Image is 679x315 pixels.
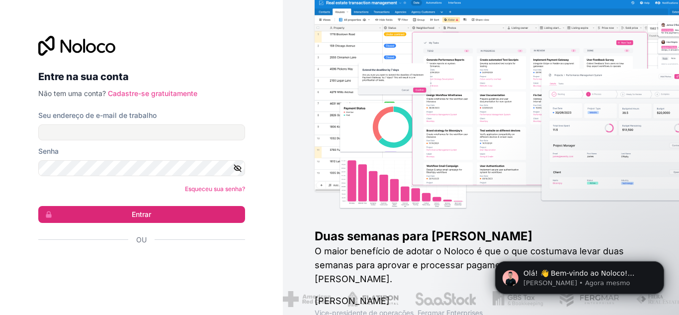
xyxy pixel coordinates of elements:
input: Senha [38,160,245,176]
font: Ou [136,235,147,244]
font: Entrar [132,210,151,218]
font: [PERSON_NAME] [315,296,390,306]
iframe: Botão "Fazer login com o Google" [33,256,242,278]
button: Entrar [38,206,245,223]
input: Endereço de email [38,124,245,140]
font: Duas semanas para [PERSON_NAME] [315,229,532,243]
font: Senha [38,147,59,155]
iframe: Mensagem de notificação do intercomunicador [480,240,679,310]
a: Esqueceu sua senha? [185,185,245,193]
font: O maior benefício de adotar o Noloco é que o que costumava levar duas semanas para aprovar e proc... [315,246,624,284]
font: Seu endereço de e-mail de trabalho [38,111,157,119]
img: /ativos/cruz-vermelha-americana-BAupjrZR.png [275,291,323,307]
font: Entre na sua conta [38,71,129,83]
font: Não tem uma conta? [38,89,106,98]
a: Cadastre-se gratuitamente [108,89,197,98]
